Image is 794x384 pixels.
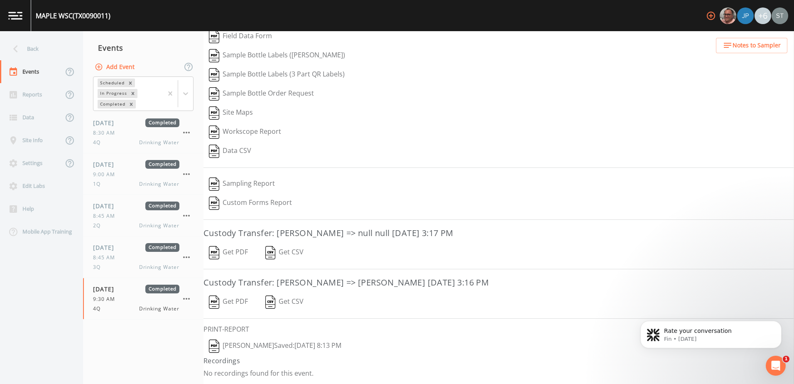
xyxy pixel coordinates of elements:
[265,295,276,309] img: svg%3e
[83,112,203,153] a: [DATE]Completed8:30 AM4QDrinking Water
[203,369,794,377] p: No recordings found for this event.
[93,202,120,210] span: [DATE]
[209,246,219,259] img: svg%3e
[83,37,203,58] div: Events
[93,180,105,188] span: 1Q
[93,263,105,271] span: 3Q
[209,49,219,62] img: svg%3e
[203,175,280,194] button: Sampling Report
[139,263,179,271] span: Drinking Water
[93,305,105,313] span: 4Q
[145,160,179,169] span: Completed
[203,46,350,65] button: Sample Bottle Labels ([PERSON_NAME])
[203,243,253,262] button: Get PDF
[127,100,136,108] div: Remove Completed
[716,38,787,53] button: Notes to Sampler
[203,194,297,213] button: Custom Forms Report
[209,340,219,353] img: svg%3e
[203,84,319,103] button: Sample Bottle Order Request
[209,295,219,309] img: svg%3e
[93,212,120,220] span: 8:45 AM
[93,222,105,229] span: 2Q
[93,295,120,303] span: 9:30 AM
[8,12,22,20] img: logo
[139,222,179,229] span: Drinking Water
[209,30,219,43] img: svg%3e
[260,243,309,262] button: Get CSV
[83,278,203,320] a: [DATE]Completed9:30 AM4QDrinking Water
[93,171,120,178] span: 9:00 AM
[93,139,105,146] span: 4Q
[145,285,179,293] span: Completed
[203,123,287,142] button: Workscope Report
[98,79,126,87] div: Scheduled
[737,7,754,24] div: Joshua gere Paul
[203,325,794,333] h6: PRINT-REPORT
[209,68,219,81] img: svg%3e
[36,11,110,21] div: MAPLE WSC (TX0090011)
[203,103,258,123] button: Site Maps
[139,180,179,188] span: Drinking Water
[93,285,120,293] span: [DATE]
[783,356,789,362] span: 1
[203,65,350,84] button: Sample Bottle Labels (3 Part QR Labels)
[203,226,794,240] h3: Custody Transfer: [PERSON_NAME] => null null [DATE] 3:17 PM
[203,27,277,46] button: Field Data Form
[265,246,276,259] img: svg%3e
[93,243,120,252] span: [DATE]
[203,337,347,356] button: [PERSON_NAME]Saved:[DATE] 8:13 PM
[145,243,179,252] span: Completed
[737,7,754,24] img: 41241ef155101aa6d92a04480b0d0000
[720,7,736,24] img: e2d790fa78825a4bb76dcb6ab311d44c
[93,160,120,169] span: [DATE]
[203,142,257,161] button: Data CSV
[139,305,179,313] span: Drinking Water
[203,356,794,366] h4: Recordings
[93,118,120,127] span: [DATE]
[98,100,127,108] div: Completed
[203,293,253,312] button: Get PDF
[98,89,128,98] div: In Progress
[139,139,179,146] span: Drinking Water
[93,59,138,75] button: Add Event
[209,106,219,120] img: svg%3e
[628,303,794,362] iframe: Intercom notifications message
[719,7,737,24] div: Mike Franklin
[83,153,203,195] a: [DATE]Completed9:00 AM1QDrinking Water
[93,254,120,261] span: 8:45 AM
[145,202,179,210] span: Completed
[209,87,219,101] img: svg%3e
[83,195,203,236] a: [DATE]Completed8:45 AM2QDrinking Water
[772,7,788,24] img: 8315ae1e0460c39f28dd315f8b59d613
[260,293,309,312] button: Get CSV
[145,118,179,127] span: Completed
[126,79,135,87] div: Remove Scheduled
[83,236,203,278] a: [DATE]Completed8:45 AM3QDrinking Water
[209,126,219,139] img: svg%3e
[128,89,137,98] div: Remove In Progress
[766,356,786,376] iframe: Intercom live chat
[93,129,120,137] span: 8:30 AM
[733,40,781,51] span: Notes to Sampler
[209,177,219,191] img: svg%3e
[209,145,219,158] img: svg%3e
[209,197,219,210] img: svg%3e
[755,7,771,24] div: +6
[203,276,794,289] h3: Custody Transfer: [PERSON_NAME] => [PERSON_NAME] [DATE] 3:16 PM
